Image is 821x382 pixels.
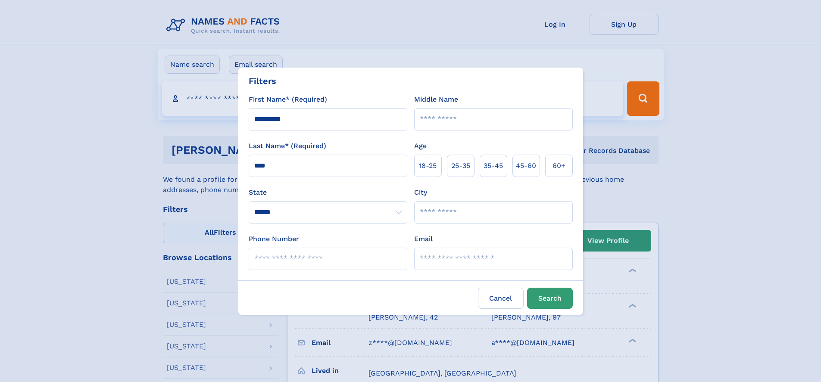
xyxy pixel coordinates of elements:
[451,161,470,171] span: 25‑35
[419,161,437,171] span: 18‑25
[414,187,427,198] label: City
[249,94,327,105] label: First Name* (Required)
[516,161,536,171] span: 45‑60
[414,234,433,244] label: Email
[553,161,565,171] span: 60+
[414,141,427,151] label: Age
[414,94,458,105] label: Middle Name
[249,141,326,151] label: Last Name* (Required)
[249,75,276,87] div: Filters
[527,288,573,309] button: Search
[249,234,299,244] label: Phone Number
[484,161,503,171] span: 35‑45
[478,288,524,309] label: Cancel
[249,187,407,198] label: State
